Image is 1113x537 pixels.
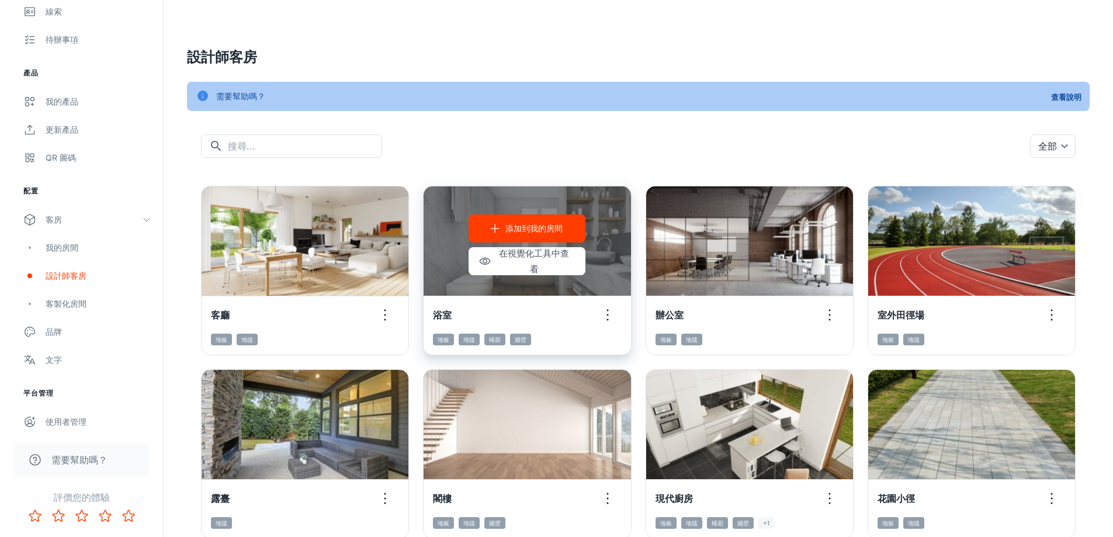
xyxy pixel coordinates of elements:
[23,504,47,528] button: 評分 1 顆星
[46,271,86,280] font: 設計師客房
[660,519,672,526] font: 地板
[46,299,86,309] font: 客製化房間
[46,6,62,16] font: 線索
[499,248,569,275] font: 在視覺化工具中查看
[241,336,253,343] font: 地毯
[438,519,449,526] font: 地板
[46,124,78,134] font: 更新產品
[908,336,920,343] font: 地毯
[656,309,684,321] font: 辦公室
[187,48,257,65] font: 設計師客房
[216,519,227,526] font: 地毯
[515,336,526,343] font: 牆壁
[23,68,39,77] font: 產品
[878,493,915,504] font: 花園小徑
[70,504,93,528] button: 評分 3 顆星
[489,336,501,343] font: 檯面
[46,214,62,224] font: 客房
[46,417,86,427] font: 使用者管理
[211,309,230,321] font: 客廳
[469,214,585,242] button: 添加到我的房間
[54,491,110,503] font: 評價您的體驗
[47,504,70,528] button: 評分 2 顆星
[686,519,698,526] font: 地毯
[737,519,749,526] font: 牆壁
[1051,92,1081,102] font: 查看說明
[505,223,563,233] font: 添加到我的房間
[211,493,230,504] font: 露臺
[660,336,672,343] font: 地板
[46,355,62,365] font: 文字
[117,504,140,528] button: 評分 5 顆星
[23,186,39,195] font: 配置
[686,336,698,343] font: 地毯
[23,389,54,397] font: 平台管理
[51,454,108,466] font: 需要幫助嗎？
[46,242,78,252] font: 我的房間
[712,519,723,526] font: 檯面
[228,134,382,158] input: 搜尋...
[216,91,265,101] font: 需要幫助嗎？
[46,96,78,106] font: 我的產品
[763,519,769,526] font: +1
[908,519,920,526] font: 地毯
[433,493,452,504] font: 閣樓
[216,336,227,343] font: 地板
[46,153,76,162] font: QR 圖碼
[46,327,62,337] font: 品牌
[46,34,78,44] font: 待辦事項
[1048,88,1085,106] button: 查看說明
[433,309,452,321] font: 浴室
[878,309,924,321] font: 室外田徑場
[469,247,585,275] button: 在視覺化工具中查看
[463,336,475,343] font: 地毯
[489,519,501,526] font: 牆壁
[463,519,475,526] font: 地毯
[882,519,894,526] font: 地板
[1038,140,1057,152] font: 全部
[438,336,449,343] font: 地板
[93,504,117,528] button: 評分 4 顆星
[882,336,894,343] font: 地板
[656,493,693,504] font: 現代廚房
